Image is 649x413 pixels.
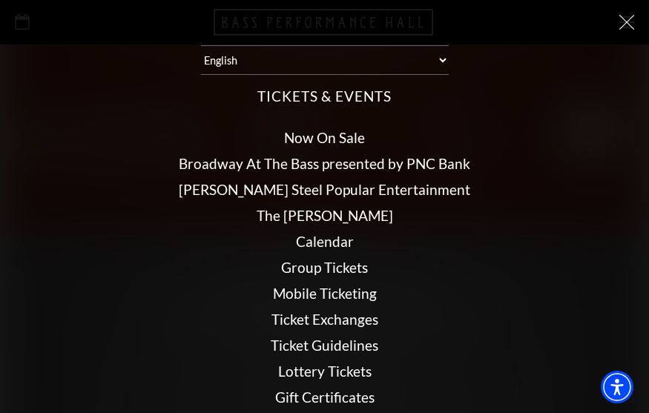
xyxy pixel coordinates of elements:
[296,233,354,250] a: Calendar
[278,363,372,380] a: Lottery Tickets
[601,371,633,403] div: Accessibility Menu
[284,129,365,146] a: Now On Sale
[281,259,368,276] a: Group Tickets
[273,285,377,302] a: Mobile Ticketing
[275,389,375,406] a: Gift Certificates
[257,207,393,224] a: The [PERSON_NAME]
[179,155,470,172] a: Broadway At The Bass presented by PNC Bank
[201,45,449,75] select: Select:
[271,337,378,354] a: Ticket Guidelines
[271,311,378,328] a: Ticket Exchanges
[257,87,392,107] label: Tickets & Events
[179,181,470,198] a: [PERSON_NAME] Steel Popular Entertainment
